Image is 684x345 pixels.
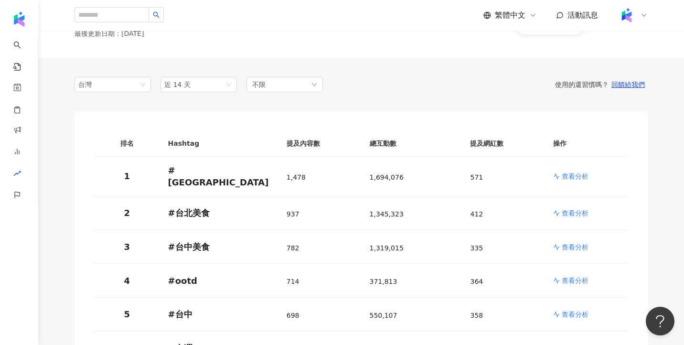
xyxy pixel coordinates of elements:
div: 使用的還習慣嗎？ [323,80,648,89]
p: # 台中美食 [168,241,271,253]
span: 550,107 [370,312,397,319]
p: 1 [101,170,153,182]
th: 操作 [545,130,629,157]
th: 總互動數 [362,130,463,157]
p: # 台北美食 [168,207,271,219]
button: 回饋給我們 [609,80,648,89]
th: 提及內容數 [279,130,362,157]
p: # [GEOGRAPHIC_DATA] [168,164,271,188]
a: 查看分析 [553,208,621,218]
span: 近 14 天 [164,81,191,88]
p: 查看分析 [562,208,588,218]
p: # 台中 [168,308,271,320]
span: 714 [287,278,299,285]
p: 查看分析 [562,276,588,285]
p: 4 [101,275,153,287]
span: 412 [470,210,483,218]
a: 查看分析 [553,310,621,319]
span: rise [13,164,21,185]
span: 937 [287,210,299,218]
iframe: Help Scout Beacon - Open [646,307,674,335]
img: logo icon [11,11,27,27]
span: 1,694,076 [370,173,404,181]
p: 查看分析 [562,310,588,319]
img: Kolr%20app%20icon%20%281%29.png [618,6,636,24]
span: 358 [470,312,483,319]
span: 1,345,323 [370,210,404,218]
a: 查看分析 [553,276,621,285]
a: 查看分析 [553,242,621,252]
th: 提及網紅數 [462,130,545,157]
span: 782 [287,244,299,252]
a: 查看分析 [553,172,621,181]
span: 繁體中文 [495,10,525,21]
span: 698 [287,312,299,319]
span: 1,478 [287,173,306,181]
span: 1,319,015 [370,244,404,252]
span: 335 [470,244,483,252]
span: down [311,82,317,87]
p: # ootd [168,275,271,287]
p: 最後更新日期 ： [DATE] [75,29,204,39]
p: 查看分析 [562,242,588,252]
span: 不限 [252,79,266,90]
span: 活動訊息 [567,11,598,20]
p: 5 [101,308,153,320]
a: search [13,34,32,72]
span: 371,813 [370,278,397,285]
p: 3 [101,241,153,253]
th: 排名 [94,130,160,157]
th: Hashtag [160,130,279,157]
p: 2 [101,207,153,219]
p: 查看分析 [562,172,588,181]
span: 364 [470,278,483,285]
span: search [153,11,160,18]
span: 571 [470,173,483,181]
div: 台灣 [78,77,109,92]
